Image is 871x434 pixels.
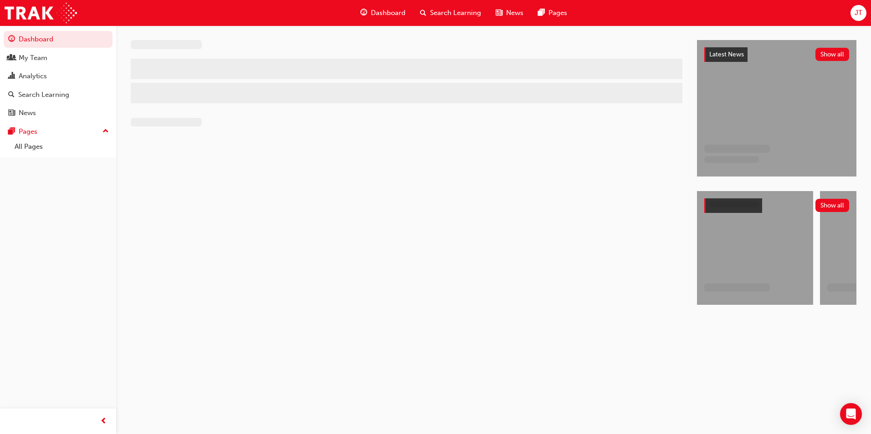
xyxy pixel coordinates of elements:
span: news-icon [8,109,15,117]
a: Latest NewsShow all [704,47,849,62]
div: Analytics [19,71,47,81]
span: guage-icon [360,7,367,19]
div: My Team [19,53,47,63]
span: people-icon [8,54,15,62]
button: Pages [4,123,113,140]
button: Show all [815,48,850,61]
span: search-icon [8,91,15,99]
a: All Pages [11,140,113,154]
span: Dashboard [371,8,405,18]
a: News [4,105,113,121]
span: pages-icon [538,7,545,19]
div: Search Learning [18,90,69,100]
a: news-iconNews [488,4,531,22]
span: Latest News [709,50,744,58]
button: JT [851,5,866,21]
span: guage-icon [8,35,15,44]
span: news-icon [496,7,502,19]
button: DashboardMy TeamAnalyticsSearch LearningNews [4,29,113,123]
a: search-iconSearch Learning [413,4,488,22]
span: up-icon [102,126,109,137]
a: My Team [4,50,113,66]
div: Open Intercom Messenger [840,403,862,425]
a: pages-iconPages [531,4,574,22]
a: guage-iconDashboard [353,4,413,22]
span: JT [855,8,862,18]
div: Pages [19,126,37,137]
span: Search Learning [430,8,481,18]
a: Show all [704,198,849,213]
img: Trak [5,3,77,23]
span: pages-icon [8,128,15,136]
a: Search Learning [4,86,113,103]
a: Analytics [4,68,113,85]
span: search-icon [420,7,426,19]
div: News [19,108,36,118]
span: Pages [548,8,567,18]
span: chart-icon [8,72,15,81]
a: Dashboard [4,31,113,48]
span: prev-icon [100,416,107,427]
button: Show all [815,199,850,212]
span: News [506,8,523,18]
